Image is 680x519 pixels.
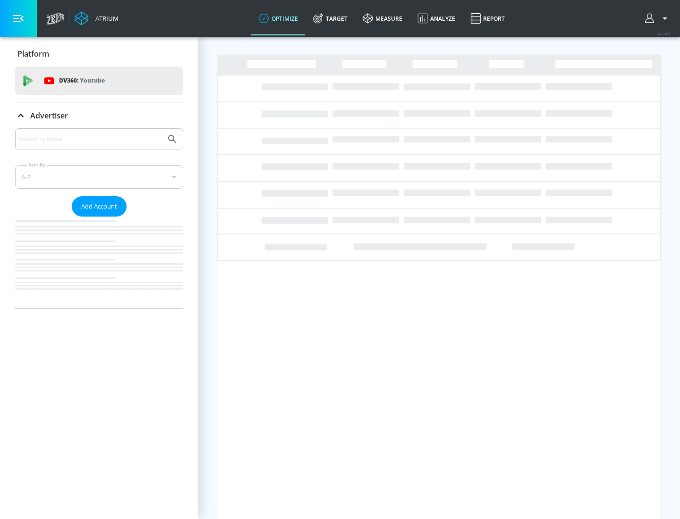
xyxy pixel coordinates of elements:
a: Atrium [75,11,119,25]
input: Search by name [19,133,162,145]
a: optimize [251,1,306,35]
div: DV360: Youtube [15,67,183,95]
label: Sort By [27,162,47,168]
div: Advertiser [15,128,183,308]
a: Analyze [410,1,463,35]
div: Advertiser [15,102,183,129]
div: Platform [15,41,183,67]
a: measure [355,1,410,35]
p: Advertiser [30,110,68,121]
div: Atrium [92,14,119,23]
p: Platform [17,49,49,59]
span: v 4.24.0 [657,31,671,36]
a: Target [306,1,355,35]
p: Youtube [80,75,105,85]
a: Report [463,1,512,35]
p: DV360: [59,75,105,86]
nav: list of Advertiser [15,217,183,308]
div: A-Z [15,165,183,189]
span: Add Account [81,201,117,212]
button: Add Account [72,196,127,217]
